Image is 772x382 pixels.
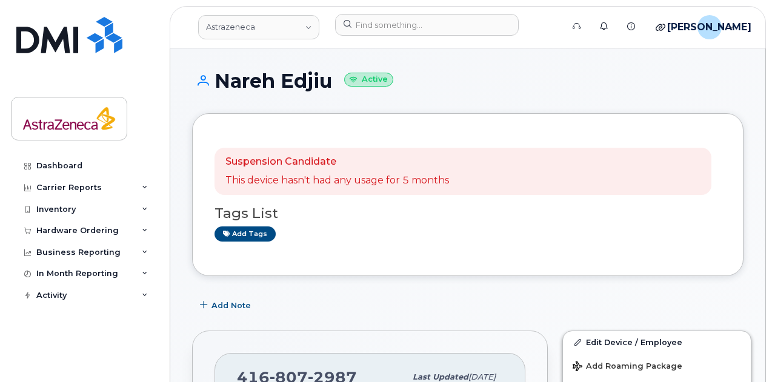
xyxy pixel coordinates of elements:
[563,353,751,378] button: Add Roaming Package
[225,155,449,169] p: Suspension Candidate
[468,372,496,381] span: [DATE]
[211,300,251,311] span: Add Note
[225,174,449,188] p: This device hasn't had any usage for 5 months
[215,206,721,221] h3: Tags List
[344,73,393,87] small: Active
[192,294,261,316] button: Add Note
[573,361,682,373] span: Add Roaming Package
[563,331,751,353] a: Edit Device / Employee
[413,372,468,381] span: Last updated
[192,70,744,91] h1: Nareh Edjiu
[215,226,276,242] a: Add tags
